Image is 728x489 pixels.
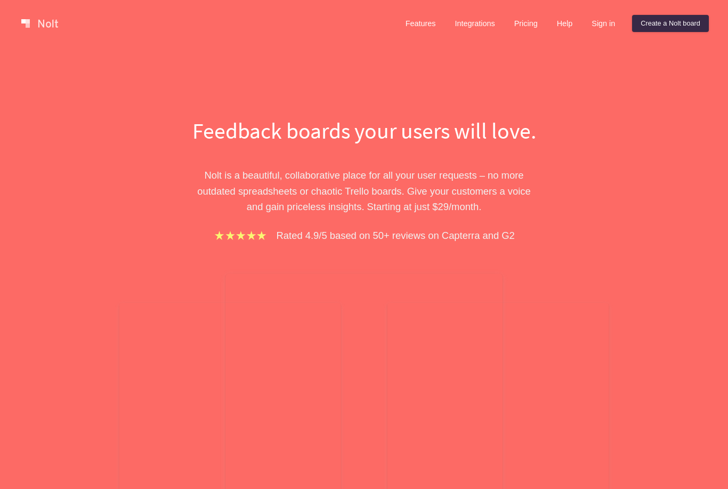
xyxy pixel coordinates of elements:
[583,15,624,32] a: Sign in
[446,15,503,32] a: Integrations
[506,15,546,32] a: Pricing
[180,115,548,146] h1: Feedback boards your users will love.
[632,15,709,32] a: Create a Nolt board
[213,229,268,242] img: stars.b067e34983.png
[277,228,515,243] p: Rated 4.9/5 based on 50+ reviews on Capterra and G2
[548,15,581,32] a: Help
[180,167,548,214] p: Nolt is a beautiful, collaborative place for all your user requests – no more outdated spreadshee...
[397,15,444,32] a: Features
